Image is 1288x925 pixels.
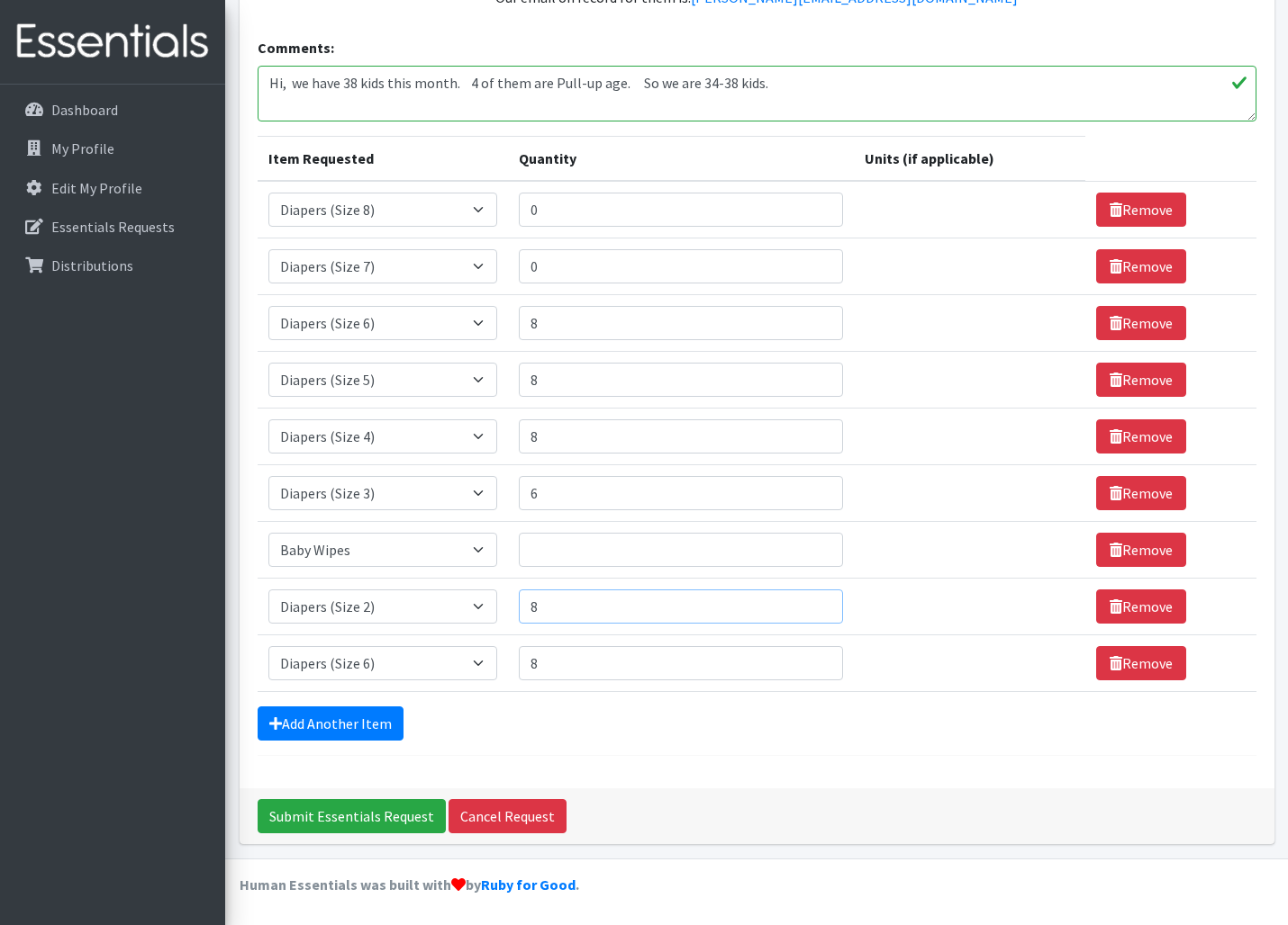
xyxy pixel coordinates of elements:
p: Dashboard [51,101,118,119]
a: Remove [1096,419,1186,454]
a: Ruby for Good [481,876,576,894]
th: Units (if applicable) [854,137,1085,182]
a: Remove [1096,193,1186,227]
label: Comments: [258,37,334,58]
a: Remove [1096,533,1186,567]
th: Quantity [508,137,854,182]
a: Remove [1096,476,1186,510]
a: Add Another Item [258,706,404,741]
input: Submit Essentials Request [258,799,446,833]
p: My Profile [51,139,114,157]
a: Edit My Profile [7,170,218,206]
a: Distributions [7,247,218,283]
a: Essentials Requests [7,209,218,245]
p: Edit My Profile [51,179,142,197]
a: Remove [1096,249,1186,283]
a: Dashboard [7,92,218,128]
textarea: Hi, we have 38 kids this month. 4 of them are Pull-up age. So we are 34-38 kids. No size 2, or 8 [258,66,1256,121]
img: HumanEssentials [7,12,218,72]
strong: Human Essentials was built with by . [240,876,579,894]
a: Remove [1096,589,1186,624]
th: Item Requested [258,137,508,182]
a: My Profile [7,130,218,166]
p: Essentials Requests [51,218,175,236]
a: Remove [1096,363,1186,397]
a: Cancel Request [449,799,567,833]
a: Remove [1096,646,1186,680]
a: Remove [1096,306,1186,340]
p: Distributions [51,256,133,274]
